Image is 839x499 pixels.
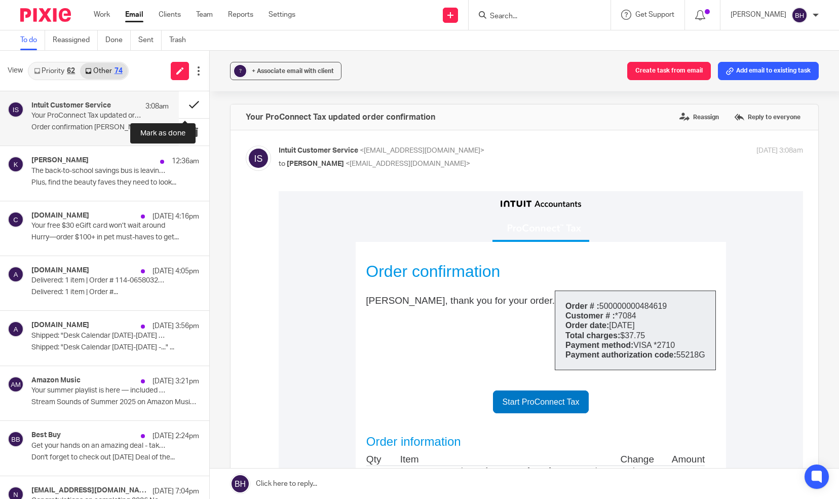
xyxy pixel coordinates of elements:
p: Delivered: 1 item | Order #... [31,288,199,297]
td: Get help from our Customer Success Team. Call us at [PHONE_NUMBER] anytime from 6am to 5pm Pacifi... [161,443,414,486]
a: Reports [228,10,253,20]
p: [PERSON_NAME] [731,10,786,20]
span: View [8,65,23,76]
h4: [EMAIL_ADDRESS][DOMAIN_NAME] [31,486,147,495]
h4: Amazon Music [31,376,81,385]
img: svg%3E [8,156,24,172]
a: Email [125,10,143,20]
p: Delivered: 1 item | Order # 114-0658032-7045804 [31,276,166,285]
p: Stream Sounds of Summer 2025 on Amazon Music ... [31,398,199,407]
td: NA [375,275,426,284]
strong: Sales Tax: [338,313,375,322]
span: Intuit Customer Service [279,147,358,154]
td: 1 [88,275,122,284]
img: Pod1Image_ITO_dBill.png [117,445,155,483]
a: Start ProConnect Tax [214,199,311,222]
td: NA [375,294,426,304]
td: $37.75 [375,322,426,334]
p: Get your hands on an amazing deal - take advantage of Best Buy Tech Fest. [31,442,166,450]
h2: [PERSON_NAME], thank you for your order. [87,103,276,116]
input: Search [489,12,580,21]
h2: Purchase information [88,364,437,380]
p: Plus, find the beauty faves they need to look... [31,179,199,187]
h4: [DOMAIN_NAME] [31,211,89,220]
td: Amount [375,263,426,274]
h4: Your ProConnect Tax updated order confirmation [246,112,435,122]
span: <[EMAIL_ADDRESS][DOMAIN_NAME]> [360,147,484,154]
td: $0.00 [375,313,426,322]
img: svg%3E [246,146,271,171]
p: [DATE] 4:16pm [152,211,199,222]
h4: [DOMAIN_NAME] [31,266,89,275]
label: Reply to everyone [732,110,803,125]
span: Customer # : [287,120,336,129]
img: svg%3E [8,266,24,282]
td: Added [325,284,375,294]
h4: Intuit Customer Service [31,101,111,110]
a: Other74 [80,63,127,79]
td: ProConnect Tax User Access [DATE] - [DATE] 1 User [122,294,325,304]
strong: Subtotal: [342,304,375,312]
p: [DATE] 7:04pm [152,486,199,496]
p: [DATE] 3:21pm [152,376,199,386]
strong: Phone and Chat Support Available [174,446,298,454]
span: [PERSON_NAME] [STREET_ADDRESS] [GEOGRAPHIC_DATA]-9706 [159,395,258,421]
a: Sent [138,30,162,50]
a: Trash [169,30,194,50]
a: Reassigned [53,30,98,50]
span: Get Support [635,11,674,18]
a: Team [196,10,213,20]
p: [DATE] 4:05pm [152,266,199,276]
p: 12:36am [172,156,199,166]
td: $37.75 [375,284,426,294]
span: Order # : [287,111,321,119]
p: Your summer playlist is here — included with Prime [31,386,166,395]
span: Total charges: [287,140,341,149]
p: 3:08am [145,101,169,112]
td: Qty [88,263,122,274]
p: [DATE] 3:08am [756,146,803,156]
span: <[EMAIL_ADDRESS][DOMAIN_NAME]> [346,160,470,167]
td: ProConnect Tax Business Bank for Tax Year [DATE] Returns [122,284,325,294]
td: Billing address: [159,384,258,394]
a: To do [20,30,45,50]
a: Done [105,30,131,50]
label: Reassign [677,110,721,125]
td: Item [122,263,325,274]
img: Pixie [20,8,71,22]
img: svg%3E [8,431,24,447]
a: Settings [269,10,295,20]
a: Priority62 [29,63,80,79]
h4: Best Buy [31,431,61,440]
img: svg%3E [8,321,24,337]
td: No change [325,294,375,304]
td: No change [325,275,375,284]
h2: Order information [88,242,437,259]
img: svg%3E [8,101,24,118]
h4: [PERSON_NAME] [31,156,89,165]
p: Order confirmation [PERSON_NAME],... [31,123,169,132]
p: The back-to-school savings bus is leaving ... 🚌 [31,167,166,175]
strong: Total: [350,323,375,333]
a: Work [94,10,110,20]
td: Change [325,263,375,274]
p: Shipped: "Desk Calendar [DATE]-[DATE] -..." [31,332,166,340]
span: Payment method: [287,150,355,158]
p: Hurry—order $100+ in pet must-haves to get... [31,233,199,242]
img: SubheadLogo_ProConnect.png [228,28,304,46]
td: ProConnect Tax Sign Up for Tax Year [DATE] Returns Basic [122,275,325,284]
p: Your ProConnect Tax updated order confirmation [31,112,141,120]
td: 500000000484619 *7084 [DATE] $37.75 VISA *2710 55218G [277,100,437,179]
h4: [DOMAIN_NAME] [31,321,89,330]
div: 62 [67,67,75,75]
div: ? [234,65,246,77]
h1: Order confirmation [87,71,221,89]
span: + Associate email with client [252,68,334,74]
p: Your free $30 eGift card won’t wait around [31,222,166,230]
td: $37.75 [375,304,426,313]
div: 74 [115,67,123,75]
button: Create task from email [627,62,711,80]
button: ? + Associate email with client [230,62,341,80]
p: [DATE] 3:56pm [152,321,199,331]
span: to [279,160,285,167]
